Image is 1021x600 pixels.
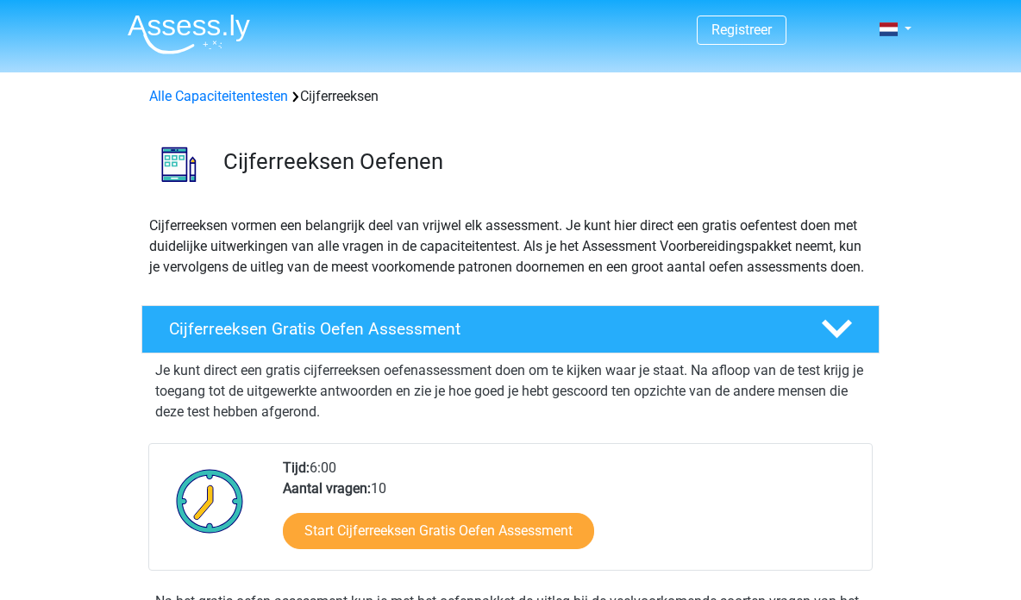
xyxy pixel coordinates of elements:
div: Cijferreeksen [142,86,879,107]
p: Je kunt direct een gratis cijferreeksen oefenassessment doen om te kijken waar je staat. Na afloo... [155,360,866,422]
img: Assessly [128,14,250,54]
img: Klok [166,458,254,544]
b: Tijd: [283,459,310,476]
h4: Cijferreeksen Gratis Oefen Assessment [169,319,793,339]
img: cijferreeksen [142,128,216,201]
p: Cijferreeksen vormen een belangrijk deel van vrijwel elk assessment. Je kunt hier direct een grat... [149,216,872,278]
a: Alle Capaciteitentesten [149,88,288,104]
div: 6:00 10 [270,458,871,570]
h3: Cijferreeksen Oefenen [223,148,866,175]
a: Cijferreeksen Gratis Oefen Assessment [135,305,886,353]
a: Start Cijferreeksen Gratis Oefen Assessment [283,513,594,549]
a: Registreer [711,22,772,38]
b: Aantal vragen: [283,480,371,497]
